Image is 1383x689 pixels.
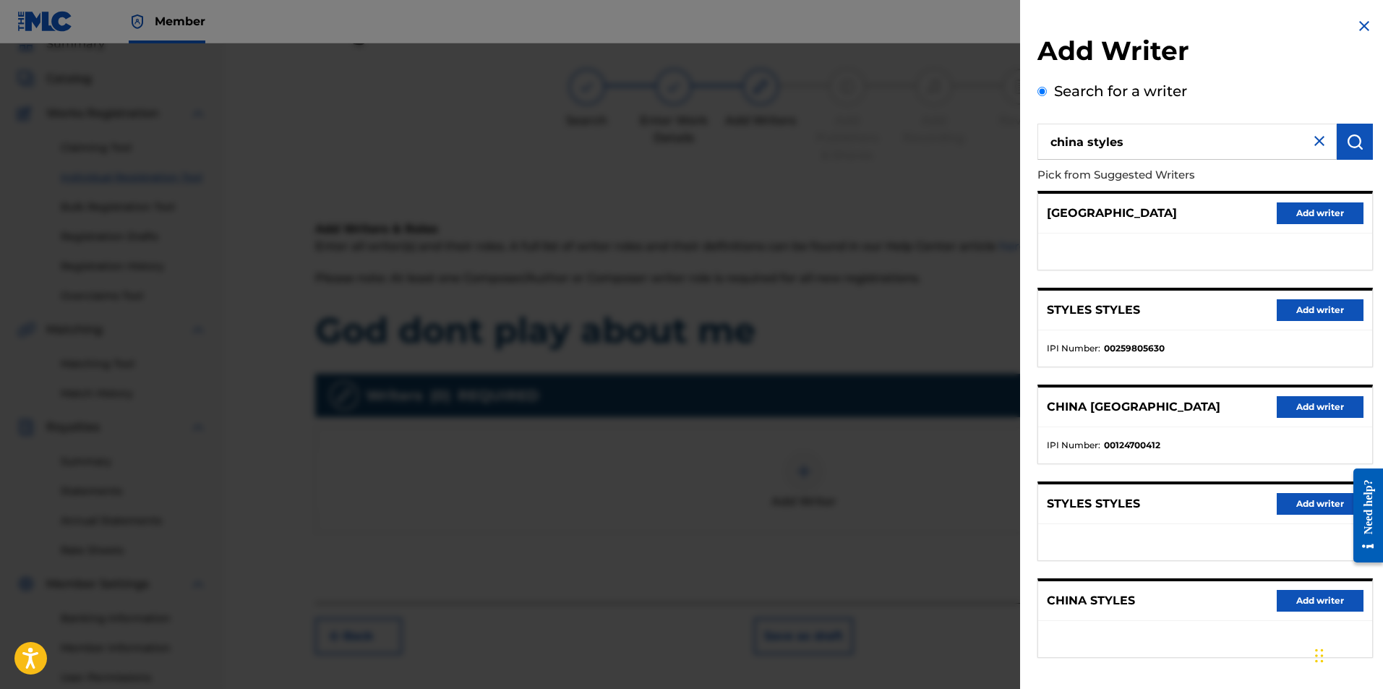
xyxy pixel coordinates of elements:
button: Add writer [1277,590,1363,612]
span: IPI Number : [1047,342,1100,355]
h2: Add Writer [1037,35,1373,72]
div: Drag [1315,634,1324,677]
button: Add writer [1277,396,1363,418]
img: Search Works [1346,133,1363,150]
input: Search writer's name or IPI Number [1037,124,1337,160]
p: STYLES STYLES [1047,301,1140,319]
img: Top Rightsholder [129,13,146,30]
strong: 00124700412 [1104,439,1160,452]
strong: 00259805630 [1104,342,1165,355]
button: Add writer [1277,493,1363,515]
p: Pick from Suggested Writers [1037,160,1290,191]
iframe: Chat Widget [1311,620,1383,689]
p: CHINA [GEOGRAPHIC_DATA] [1047,398,1220,416]
label: Search for a writer [1054,82,1187,100]
span: IPI Number : [1047,439,1100,452]
p: STYLES STYLES [1047,495,1140,513]
img: close [1311,132,1328,150]
p: CHINA STYLES [1047,592,1135,609]
img: MLC Logo [17,11,73,32]
button: Add writer [1277,202,1363,224]
p: [GEOGRAPHIC_DATA] [1047,205,1177,222]
span: Member [155,13,205,30]
button: Add writer [1277,299,1363,321]
iframe: Resource Center [1343,458,1383,574]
